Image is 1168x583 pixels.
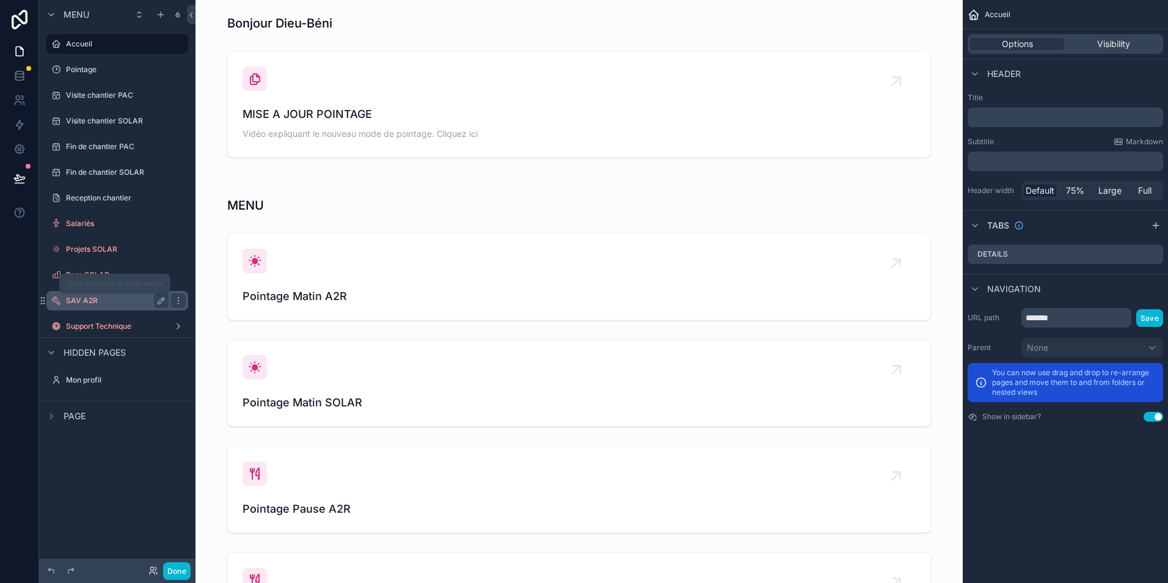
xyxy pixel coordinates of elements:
a: Fin de chantier PAC [46,137,188,156]
span: Accueil [985,10,1010,20]
label: Fin de chantier SOLAR [66,167,186,177]
a: Parc SOLAR [46,265,188,285]
span: Navigation [987,283,1041,295]
a: Projets SOLAR [46,240,188,259]
a: Fin de chantier SOLAR [46,163,188,182]
div: scrollable content [968,152,1163,171]
a: Pointage [46,60,188,79]
a: Accueil [46,34,188,54]
span: Large [1098,185,1122,197]
a: Mon profil [46,370,188,390]
label: SAV A2R [66,296,164,306]
a: SAV A2R [46,291,188,310]
label: Support Technique [66,321,169,331]
span: Menu [64,9,89,21]
span: Only available in build mode [67,279,163,288]
span: Options [1002,38,1033,50]
label: Title [968,93,1163,103]
label: Visite chantier SOLAR [66,116,186,126]
span: Header [987,68,1021,80]
label: Mon profil [66,375,186,385]
a: Markdown [1114,137,1163,147]
label: Reception chantier [66,193,186,203]
span: Default [1026,185,1054,197]
label: Pointage [66,65,186,75]
label: Visite chantier PAC [66,90,186,100]
span: None [1027,342,1048,354]
button: None [1021,337,1163,358]
span: Full [1138,185,1152,197]
label: Accueil [66,39,181,49]
label: Parent [968,343,1017,353]
a: Support Technique [46,317,188,336]
span: Page [64,410,86,422]
p: You can now use drag and drop to re-arrange pages and move them to and from folders or nested views [992,368,1156,397]
label: Show in sidebar? [982,412,1041,422]
span: 75% [1066,185,1084,197]
label: Header width [968,186,1017,196]
a: Visite chantier PAC [46,86,188,105]
label: Salariés [66,219,186,229]
span: Markdown [1126,137,1163,147]
button: Save [1136,309,1163,327]
div: scrollable content [968,108,1163,127]
label: Parc SOLAR [66,270,186,280]
span: Hidden pages [64,346,126,359]
label: URL path [968,313,1017,323]
span: Tabs [987,219,1009,232]
label: Projets SOLAR [66,244,186,254]
label: Subtitle [968,137,994,147]
span: Visibility [1097,38,1130,50]
label: Details [977,249,1008,259]
a: Visite chantier SOLAR [46,111,188,131]
a: Salariés [46,214,188,233]
label: Fin de chantier PAC [66,142,186,152]
button: Done [163,562,191,580]
a: Reception chantier [46,188,188,208]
